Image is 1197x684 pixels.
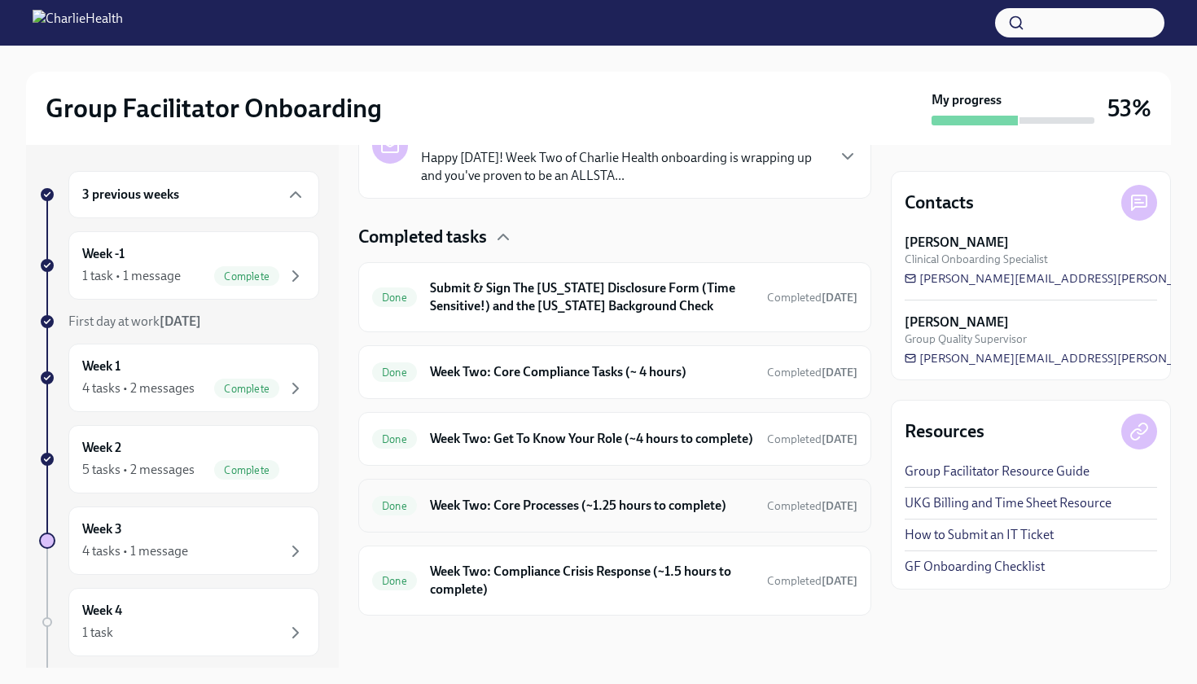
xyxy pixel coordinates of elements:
h4: Completed tasks [358,225,487,249]
a: Week -11 task • 1 messageComplete [39,231,319,300]
a: Week 25 tasks • 2 messagesComplete [39,425,319,493]
strong: [DATE] [822,366,857,379]
span: Completed [767,574,857,588]
h6: Week Two: Core Processes (~1.25 hours to complete) [430,497,754,515]
h4: Resources [905,419,984,444]
span: Done [372,433,417,445]
span: Completed [767,366,857,379]
div: 4 tasks • 1 message [82,542,188,560]
a: DoneWeek Two: Compliance Crisis Response (~1.5 hours to complete)Completed[DATE] [372,559,857,602]
a: GF Onboarding Checklist [905,558,1045,576]
p: Happy [DATE]! Week Two of Charlie Health onboarding is wrapping up and you've proven to be an ALL... [421,149,825,185]
h6: Week 4 [82,602,122,620]
span: Done [372,575,417,587]
span: Done [372,292,417,304]
a: Group Facilitator Resource Guide [905,463,1090,480]
h4: Contacts [905,191,974,215]
a: DoneWeek Two: Core Processes (~1.25 hours to complete)Completed[DATE] [372,493,857,519]
span: September 18th, 2025 11:32 [767,498,857,514]
a: Week 41 task [39,588,319,656]
span: Group Quality Supervisor [905,331,1027,347]
span: September 18th, 2025 11:43 [767,573,857,589]
img: CharlieHealth [33,10,123,36]
div: 1 task • 1 message [82,267,181,285]
span: September 16th, 2025 14:55 [767,365,857,380]
span: Completed [767,432,857,446]
h6: Week 1 [82,357,121,375]
a: First day at work[DATE] [39,313,319,331]
div: 4 tasks • 2 messages [82,379,195,397]
a: DoneWeek Two: Get To Know Your Role (~4 hours to complete)Completed[DATE] [372,426,857,452]
span: September 18th, 2025 11:43 [767,432,857,447]
strong: [DATE] [822,499,857,513]
h6: Week 3 [82,520,122,538]
strong: [DATE] [822,291,857,305]
div: Completed tasks [358,225,871,249]
h6: Week Two: Get To Know Your Role (~4 hours to complete) [430,430,754,448]
span: Complete [214,270,279,283]
span: First day at work [68,313,201,329]
a: DoneWeek Two: Core Compliance Tasks (~ 4 hours)Completed[DATE] [372,359,857,385]
span: Complete [214,383,279,395]
span: Done [372,366,417,379]
span: Done [372,500,417,512]
strong: [PERSON_NAME] [905,313,1009,331]
h6: Week Two: Compliance Crisis Response (~1.5 hours to complete) [430,563,754,598]
h6: Week Two: Core Compliance Tasks (~ 4 hours) [430,363,754,381]
span: Completed [767,499,857,513]
h6: 3 previous weeks [82,186,179,204]
h3: 53% [1107,94,1151,123]
h6: Submit & Sign The [US_STATE] Disclosure Form (Time Sensitive!) and the [US_STATE] Background Check [430,279,754,315]
span: Completed [767,291,857,305]
strong: [PERSON_NAME] [905,234,1009,252]
a: Week 34 tasks • 1 message [39,506,319,575]
div: 1 task [82,624,113,642]
strong: [DATE] [160,313,201,329]
span: Complete [214,464,279,476]
h6: Week -1 [82,245,125,263]
a: DoneSubmit & Sign The [US_STATE] Disclosure Form (Time Sensitive!) and the [US_STATE] Background ... [372,276,857,318]
a: UKG Billing and Time Sheet Resource [905,494,1111,512]
strong: My progress [932,91,1002,109]
h2: Group Facilitator Onboarding [46,92,382,125]
strong: [DATE] [822,432,857,446]
h6: Week 2 [82,439,121,457]
span: September 11th, 2025 17:05 [767,290,857,305]
span: Clinical Onboarding Specialist [905,252,1048,267]
strong: [DATE] [822,574,857,588]
a: How to Submit an IT Ticket [905,526,1054,544]
a: Week 14 tasks • 2 messagesComplete [39,344,319,412]
div: 5 tasks • 2 messages [82,461,195,479]
div: 3 previous weeks [68,171,319,218]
